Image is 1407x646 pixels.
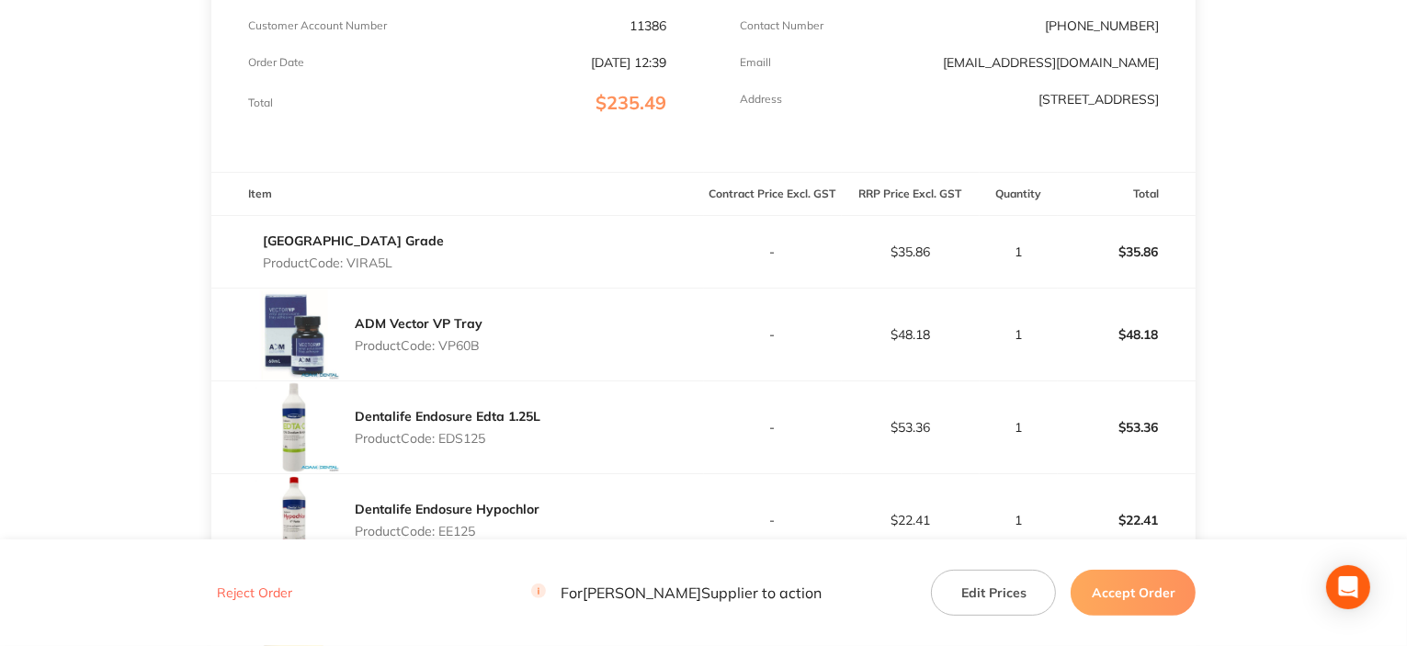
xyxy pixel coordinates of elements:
p: [DATE] 12:39 [592,55,667,70]
p: - [705,244,841,259]
p: $22.41 [843,513,979,527]
a: [EMAIL_ADDRESS][DOMAIN_NAME] [943,54,1159,71]
p: 11386 [630,18,667,33]
p: $53.36 [843,420,979,435]
p: $53.36 [1059,405,1195,449]
p: - [705,513,841,527]
p: - [705,327,841,342]
button: Reject Order [211,585,298,602]
p: Contact Number [741,19,824,32]
span: $235.49 [596,91,667,114]
p: Emaill [741,56,772,69]
a: ADM Vector VP Tray [355,315,482,332]
p: Product Code: EDS125 [355,431,540,446]
th: Contract Price Excl. GST [704,173,842,216]
img: aDFxZ3JsbA [248,474,340,566]
img: NjZ0NGFkbw [248,381,340,473]
a: [GEOGRAPHIC_DATA] Grade [263,232,444,249]
p: Order Date [248,56,304,69]
th: RRP Price Excl. GST [842,173,980,216]
p: Product Code: VP60B [355,338,482,353]
a: Dentalife Endosure Hypochlor [355,501,539,517]
p: $35.86 [843,244,979,259]
p: $48.18 [1059,312,1195,357]
p: [PHONE_NUMBER] [1045,18,1159,33]
p: For [PERSON_NAME] Supplier to action [531,584,822,602]
p: Product Code: VIRA5L [263,255,444,270]
p: $22.41 [1059,498,1195,542]
button: Edit Prices [931,570,1056,616]
p: Total [248,96,273,109]
div: Open Intercom Messenger [1326,565,1370,609]
button: Accept Order [1071,570,1196,616]
a: Dentalife Endosure Edta 1.25L [355,408,540,425]
th: Total [1058,173,1196,216]
p: 1 [981,513,1058,527]
p: - [705,420,841,435]
p: 1 [981,327,1058,342]
p: Customer Account Number [248,19,387,32]
th: Quantity [980,173,1059,216]
p: Product Code: EE125 [355,524,539,538]
p: 1 [981,420,1058,435]
img: d2VndDZzdA [248,289,340,380]
th: Item [211,173,704,216]
p: [STREET_ADDRESS] [1038,92,1159,107]
p: 1 [981,244,1058,259]
p: Address [741,93,783,106]
p: $48.18 [843,327,979,342]
p: $35.86 [1059,230,1195,274]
